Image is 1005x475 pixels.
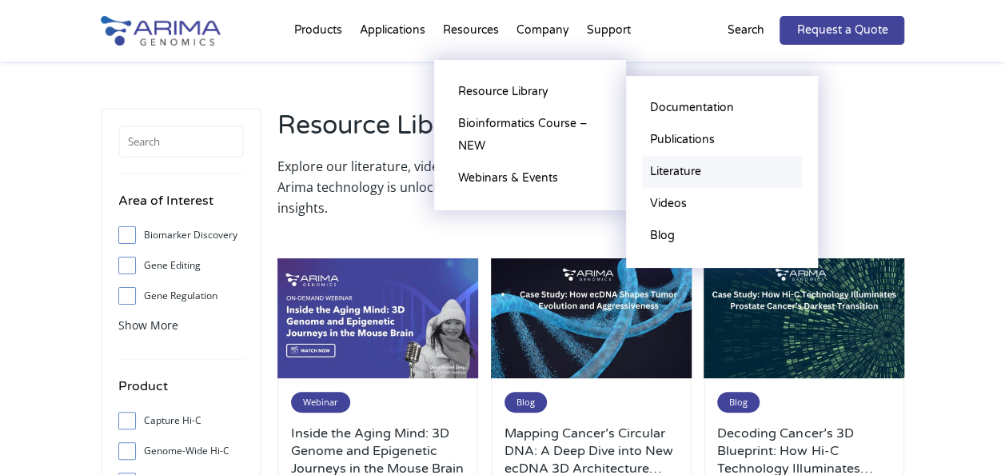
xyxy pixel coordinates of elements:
[450,76,610,108] a: Resource Library
[450,162,610,194] a: Webinars & Events
[704,258,904,379] img: Arima-March-Blog-Post-Banner-3-500x300.jpg
[717,392,760,413] span: Blog
[727,20,764,41] p: Search
[118,317,178,333] span: Show More
[118,284,244,308] label: Gene Regulation
[277,108,583,156] h2: Resource Library
[118,409,244,433] label: Capture Hi-C
[642,188,802,220] a: Videos
[642,156,802,188] a: Literature
[450,108,610,162] a: Bioinformatics Course – NEW
[277,258,478,379] img: Use-This-For-Webinar-Images-3-500x300.jpg
[780,16,904,45] a: Request a Quote
[642,124,802,156] a: Publications
[118,439,244,463] label: Genome-Wide Hi-C
[118,126,244,158] input: Search
[642,92,802,124] a: Documentation
[101,16,221,46] img: Arima-Genomics-logo
[118,223,244,247] label: Biomarker Discovery
[277,156,583,218] p: Explore our literature, videos, blogs to learn how Arima technology is unlocking new biological i...
[504,392,547,413] span: Blog
[118,376,244,409] h4: Product
[491,258,692,379] img: Arima-March-Blog-Post-Banner-4-500x300.jpg
[291,392,350,413] span: Webinar
[118,190,244,223] h4: Area of Interest
[118,253,244,277] label: Gene Editing
[642,220,802,252] a: Blog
